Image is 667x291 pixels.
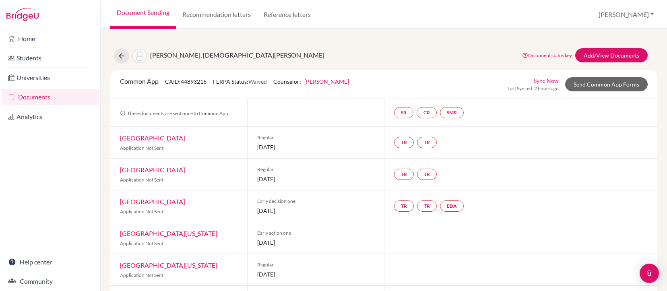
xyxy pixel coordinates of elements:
[2,50,99,66] a: Students
[2,31,99,47] a: Home
[394,169,414,180] a: TR
[440,200,464,212] a: EDA
[2,89,99,105] a: Documents
[257,143,374,151] span: [DATE]
[2,254,99,270] a: Help center
[595,7,657,22] button: [PERSON_NAME]
[565,77,648,91] a: Send Common App Forms
[257,175,374,183] span: [DATE]
[257,229,374,237] span: Early action one
[120,177,163,183] span: Application Not Sent
[257,270,374,279] span: [DATE]
[150,51,324,59] span: [PERSON_NAME], [DEMOGRAPHIC_DATA][PERSON_NAME]
[2,70,99,86] a: Universities
[2,109,99,125] a: Analytics
[120,198,185,205] a: [GEOGRAPHIC_DATA]
[304,78,349,85] a: [PERSON_NAME]
[120,229,217,237] a: [GEOGRAPHIC_DATA][US_STATE]
[257,198,374,205] span: Early decision one
[257,206,374,215] span: [DATE]
[417,107,437,118] a: CR
[440,107,464,118] a: SMR
[640,264,659,283] div: Open Intercom Messenger
[394,107,413,118] a: SR
[120,208,163,215] span: Application Not Sent
[165,78,207,85] span: CAID: 44893216
[257,166,374,173] span: Regular
[417,137,437,148] a: TR
[522,52,572,58] a: Document status key
[120,272,163,278] span: Application Not Sent
[120,145,163,151] span: Application Not Sent
[417,169,437,180] a: TR
[257,134,374,141] span: Regular
[257,261,374,268] span: Regular
[257,238,374,247] span: [DATE]
[120,240,163,246] span: Application Not Sent
[120,166,185,173] a: [GEOGRAPHIC_DATA]
[6,8,39,21] img: Bridge-U
[248,78,267,85] span: Waived
[213,78,267,85] span: FERPA Status:
[120,134,185,142] a: [GEOGRAPHIC_DATA]
[394,137,414,148] a: TR
[120,110,228,116] span: These documents are sent once to Common App
[394,200,414,212] a: TR
[508,85,559,92] span: Last Synced: 2 hours ago
[2,273,99,289] a: Community
[575,48,648,62] a: Add/View Documents
[120,77,159,85] span: Common App
[534,76,559,85] a: Sync Now
[273,78,349,85] span: Counselor:
[417,200,437,212] a: TR
[120,261,217,269] a: [GEOGRAPHIC_DATA][US_STATE]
